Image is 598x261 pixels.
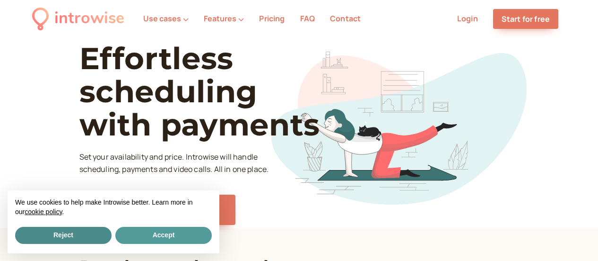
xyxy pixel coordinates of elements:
button: Accept [115,227,212,244]
button: Features [204,14,244,23]
iframe: Chat Widget [551,216,598,261]
a: Contact [330,13,361,24]
a: cookie policy [25,208,62,216]
p: Set your availability and price. Introwise will handle scheduling, payments and video calls. All ... [79,151,271,176]
h1: Effortless scheduling with payments [79,42,354,142]
button: Use cases [143,14,189,23]
a: Login [457,13,478,24]
a: introwise [32,6,124,32]
a: Pricing [259,13,285,24]
a: FAQ [300,13,315,24]
button: Reject [15,227,112,244]
div: We use cookies to help make Introwise better. Learn more in our . [8,190,219,225]
div: introwise [54,6,124,32]
a: Start for free [493,9,558,29]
